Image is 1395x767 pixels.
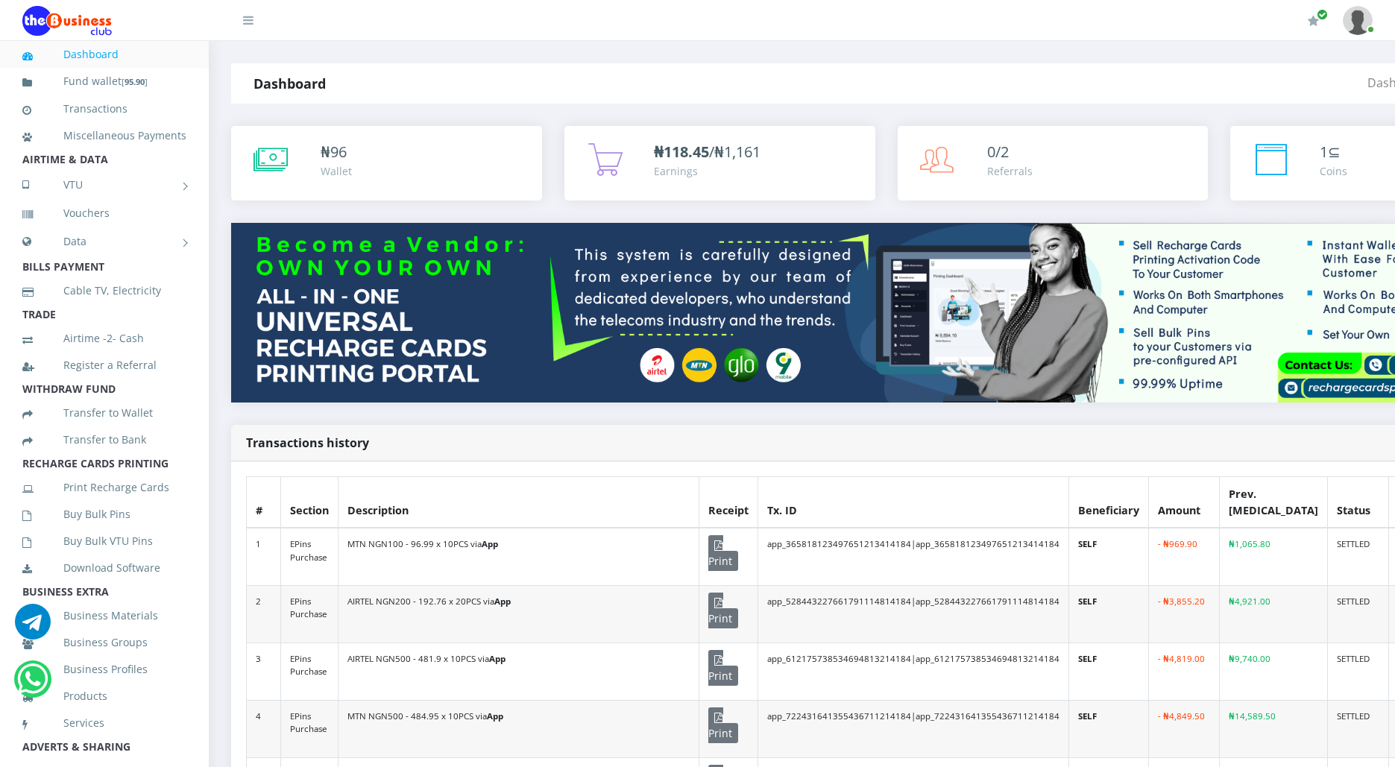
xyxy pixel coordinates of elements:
[22,223,186,260] a: Data
[708,707,738,743] span: Print
[338,528,699,585] td: MTN NGN100 - 96.99 x 10PCS via
[758,700,1069,757] td: app_722431641355436711214184|app_722431641355436711214184
[1328,477,1389,528] th: Status
[1328,586,1389,643] td: SETTLED
[247,528,281,585] td: 1
[758,586,1069,643] td: app_528443227661791114814184|app_528443227661791114814184
[758,528,1069,585] td: app_365818123497651213414184|app_365818123497651213414184
[1317,9,1328,20] span: Renew/Upgrade Subscription
[246,435,369,451] strong: Transactions history
[338,477,699,528] th: Description
[22,524,186,558] a: Buy Bulk VTU Pins
[22,196,186,230] a: Vouchers
[22,551,186,585] a: Download Software
[281,700,338,757] td: EPins Purchase
[1320,142,1328,162] span: 1
[708,535,738,571] span: Print
[1149,477,1220,528] th: Amount
[231,126,542,201] a: ₦96 Wallet
[122,76,148,87] small: [ ]
[1069,528,1149,585] td: SELF
[321,141,352,163] div: ₦
[758,477,1069,528] th: Tx. ID
[22,396,186,430] a: Transfer to Wallet
[489,653,506,664] b: App
[708,650,738,686] span: Print
[482,538,498,549] b: App
[1220,528,1328,585] td: ₦1,065.80
[247,477,281,528] th: #
[338,700,699,757] td: MTN NGN500 - 484.95 x 10PCS via
[321,163,352,179] div: Wallet
[22,706,186,740] a: Services
[281,528,338,585] td: EPins Purchase
[1328,528,1389,585] td: SETTLED
[22,470,186,505] a: Print Recharge Cards
[338,643,699,700] td: AIRTEL NGN500 - 481.9 x 10PCS via
[1220,643,1328,700] td: ₦9,740.00
[494,596,511,607] b: App
[1149,643,1220,700] td: - ₦4,819.00
[22,652,186,686] a: Business Profiles
[758,643,1069,700] td: app_612175738534694813214184|app_612175738534694813214184
[898,126,1209,201] a: 0/2 Referrals
[22,64,186,99] a: Fund wallet[95.90]
[1149,528,1220,585] td: - ₦969.90
[1320,141,1347,163] div: ⊆
[281,477,338,528] th: Section
[22,321,186,356] a: Airtime -2- Cash
[247,700,281,757] td: 4
[254,75,326,92] strong: Dashboard
[247,643,281,700] td: 3
[22,166,186,203] a: VTU
[654,142,761,162] span: /₦1,161
[22,679,186,713] a: Products
[125,76,145,87] b: 95.90
[487,710,503,722] b: App
[1308,15,1319,27] i: Renew/Upgrade Subscription
[22,348,186,382] a: Register a Referral
[1069,586,1149,643] td: SELF
[1069,477,1149,528] th: Beneficiary
[247,586,281,643] td: 2
[1220,586,1328,643] td: ₦4,921.00
[1220,700,1328,757] td: ₦14,589.50
[564,126,875,201] a: ₦118.45/₦1,161 Earnings
[22,625,186,660] a: Business Groups
[987,163,1033,179] div: Referrals
[708,593,738,628] span: Print
[22,6,112,36] img: Logo
[1069,700,1149,757] td: SELF
[22,497,186,531] a: Buy Bulk Pins
[22,92,186,126] a: Transactions
[15,615,51,640] a: Chat for support
[1328,643,1389,700] td: SETTLED
[22,37,186,72] a: Dashboard
[1149,586,1220,643] td: - ₦3,855.20
[330,142,347,162] span: 96
[699,477,758,528] th: Receipt
[281,643,338,700] td: EPins Purchase
[17,672,48,697] a: Chat for support
[22,274,186,308] a: Cable TV, Electricity
[1149,700,1220,757] td: - ₦4,849.50
[1220,477,1328,528] th: Prev. [MEDICAL_DATA]
[338,586,699,643] td: AIRTEL NGN200 - 192.76 x 20PCS via
[1320,163,1347,179] div: Coins
[281,586,338,643] td: EPins Purchase
[22,599,186,633] a: Business Materials
[654,142,709,162] b: ₦118.45
[22,119,186,153] a: Miscellaneous Payments
[1069,643,1149,700] td: SELF
[987,142,1009,162] span: 0/2
[1343,6,1373,35] img: User
[1328,700,1389,757] td: SETTLED
[654,163,761,179] div: Earnings
[22,423,186,457] a: Transfer to Bank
